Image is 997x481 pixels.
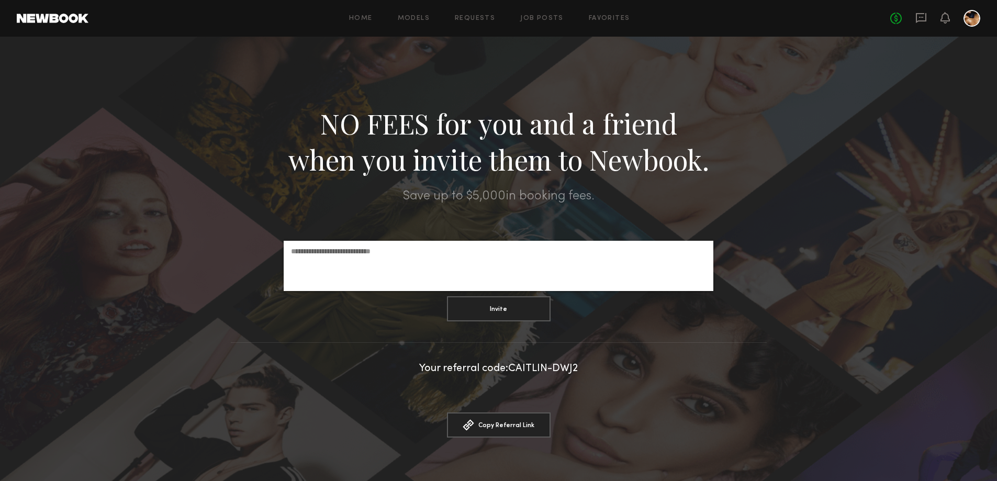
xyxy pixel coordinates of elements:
[455,15,495,22] a: Requests
[447,296,551,321] button: Invite
[447,412,551,438] button: Copy Referral Link
[520,15,564,22] a: Job Posts
[349,15,373,22] a: Home
[398,15,430,22] a: Models
[589,15,630,22] a: Favorites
